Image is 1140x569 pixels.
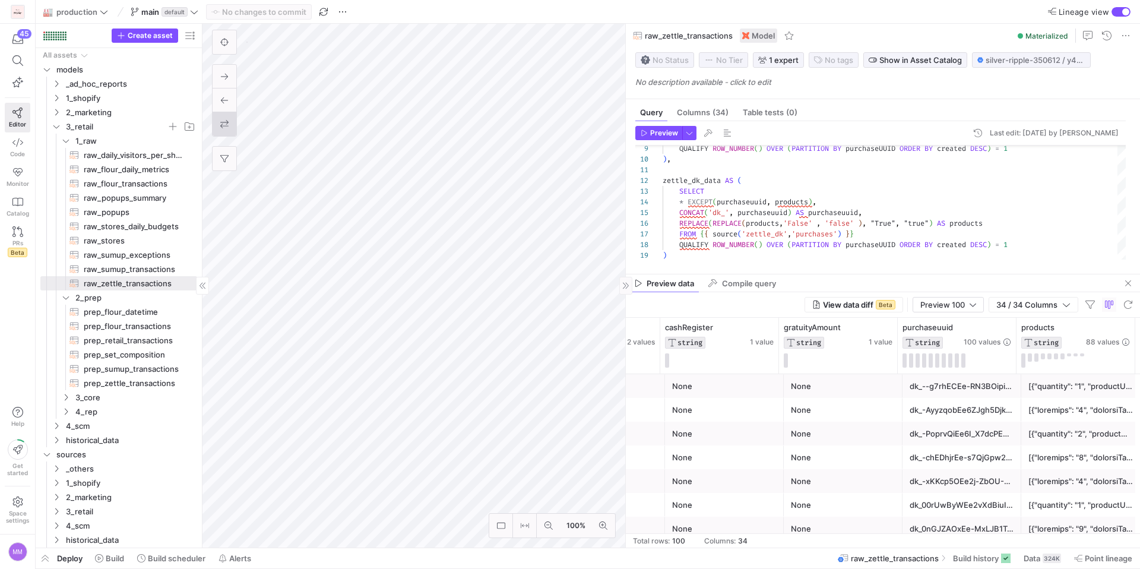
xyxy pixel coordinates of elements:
[84,220,183,233] span: raw_stores_daily_budgets​​​​​​​​​​
[712,197,717,207] span: (
[12,239,23,246] span: PRs
[635,218,648,229] div: 16
[816,219,821,228] span: ,
[904,219,929,228] span: "true"
[635,154,648,165] div: 10
[8,248,27,257] span: Beta
[5,132,30,162] a: Code
[40,134,197,148] div: Press SPACE to select this row.
[40,162,197,176] a: raw_flour_daily_metrics​​​​​​​​​​
[704,55,714,65] img: No tier
[56,63,195,77] span: models
[75,291,195,305] span: 2_prep
[924,240,933,249] span: BY
[948,548,1016,568] button: Build history
[1085,554,1132,563] span: Point lineage
[40,62,197,77] div: Press SPACE to select this row.
[66,434,195,447] span: historical_data
[845,229,850,239] span: }
[66,519,195,533] span: 4_scm
[672,446,777,469] div: None
[862,219,866,228] span: ,
[40,233,197,248] div: Press SPACE to select this row.
[769,55,799,65] span: 1 expert
[1028,517,1133,540] div: [{"loremips": "9", "dolorsiTame": "8con9a03-1e7s-21do-9634-0e1270te384i", "utlaborEetd": "8mag0a4...
[937,240,966,249] span: created
[858,208,862,217] span: ,
[775,197,808,207] span: products
[809,52,859,68] button: No tags
[647,280,694,287] span: Preview data
[791,375,895,398] div: None
[66,106,195,119] span: 2_marketing
[106,554,124,563] span: Build
[767,240,783,249] span: OVER
[635,186,648,197] div: 13
[869,338,892,346] span: 1 value
[737,229,742,239] span: (
[40,77,197,91] div: Press SPACE to select this row.
[1028,494,1133,517] div: [{"quantity": "1", "productUuid": "5ca57478-b0cc-11ec-86f3-7f83aab79e4c", "variantUuid": "5ca574c...
[84,206,183,219] span: raw_popups​​​​​​​​​​
[8,542,27,561] div: MM
[667,154,671,164] span: ,
[796,208,804,217] span: AS
[900,240,920,249] span: ORDER
[40,105,197,119] div: Press SPACE to select this row.
[5,192,30,222] a: Catalog
[40,233,197,248] a: raw_stores​​​​​​​​​​
[708,219,712,228] span: (
[858,219,862,228] span: )
[791,229,837,239] span: 'purchases'
[635,229,648,239] div: 17
[161,7,188,17] span: default
[40,4,111,20] button: 🏭production
[84,163,183,176] span: raw_flour_daily_metrics​​​​​​​​​​
[910,470,1014,493] div: dk_-xKKcp5OEe2j-ZbOU-KigQ
[9,121,26,128] span: Editor
[56,7,97,17] span: production
[964,338,1000,346] span: 100 values
[75,134,195,148] span: 1_raw
[712,229,737,239] span: source
[700,229,704,239] span: {
[40,148,197,162] a: raw_daily_visitors_per_shop​​​​​​​​​​
[737,208,787,217] span: purchaseuuid
[132,548,211,568] button: Build scheduler
[708,208,729,217] span: 'dk_'
[141,7,159,17] span: main
[213,548,256,568] button: Alerts
[40,461,197,476] div: Press SPACE to select this row.
[7,462,28,476] span: Get started
[40,347,197,362] a: prep_set_composition​​​​​​​​​​
[699,52,748,68] button: No tierNo Tier
[672,422,777,445] div: None
[712,240,754,249] span: ROW_NUMBER
[663,176,721,185] span: zettle_dk_data
[758,240,762,249] span: )
[635,250,648,261] div: 19
[850,229,854,239] span: }
[679,229,696,239] span: FROM
[929,219,933,228] span: )
[902,323,953,332] span: purchaseuuid
[833,240,841,249] span: BY
[40,476,197,490] div: Press SPACE to select this row.
[743,109,797,116] span: Table tests
[84,348,183,362] span: prep_set_composition​​​​​​​​​​
[986,55,1085,65] span: silver-ripple-350612 / y42_production_main / raw_zettle_transactions
[808,197,812,207] span: )
[641,55,689,65] span: No Status
[677,339,702,347] span: STRING
[40,362,197,376] a: prep_sumup_transactions​​​​​​​​​​
[66,120,167,134] span: 3_retail
[7,210,29,217] span: Catalog
[1034,339,1059,347] span: STRING
[635,239,648,250] div: 18
[808,208,858,217] span: purchaseuuid
[640,109,663,116] span: Query
[672,375,777,398] div: None
[40,276,197,290] a: raw_zettle_transactions​​​​​​​​​​
[43,51,77,59] div: All assets
[40,276,197,290] div: Press SPACE to select this row.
